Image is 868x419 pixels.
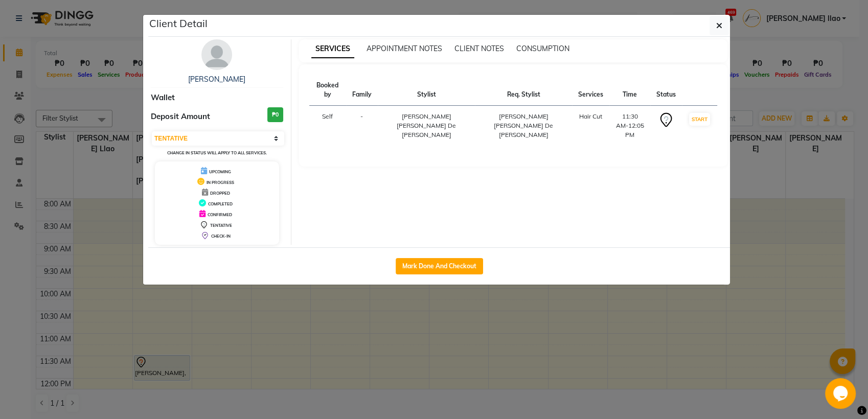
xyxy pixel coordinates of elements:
[188,75,245,84] a: [PERSON_NAME]
[346,106,378,146] td: -
[396,258,483,274] button: Mark Done And Checkout
[210,223,232,228] span: TENTATIVE
[208,212,232,217] span: CONFIRMED
[208,201,233,206] span: COMPLETED
[210,191,230,196] span: DROPPED
[207,180,234,185] span: IN PROGRESS
[201,39,232,70] img: avatar
[151,111,210,123] span: Deposit Amount
[516,44,569,53] span: CONSUMPTION
[609,106,650,146] td: 11:30 AM-12:05 PM
[267,107,283,122] h3: ₱0
[689,113,710,126] button: START
[609,75,650,106] th: Time
[378,75,475,106] th: Stylist
[572,75,609,106] th: Services
[167,150,267,155] small: Change in status will apply to all services.
[454,44,504,53] span: CLIENT NOTES
[494,112,553,138] span: [PERSON_NAME] [PERSON_NAME] De [PERSON_NAME]
[311,40,354,58] span: SERVICES
[650,75,682,106] th: Status
[209,169,231,174] span: UPCOMING
[578,112,603,121] div: Hair Cut
[211,234,231,239] span: CHECK-IN
[346,75,378,106] th: Family
[151,92,175,104] span: Wallet
[367,44,442,53] span: APPOINTMENT NOTES
[309,75,346,106] th: Booked by
[825,378,858,409] iframe: chat widget
[149,16,208,31] h5: Client Detail
[475,75,572,106] th: Req. Stylist
[397,112,456,138] span: [PERSON_NAME] [PERSON_NAME] De [PERSON_NAME]
[309,106,346,146] td: Self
